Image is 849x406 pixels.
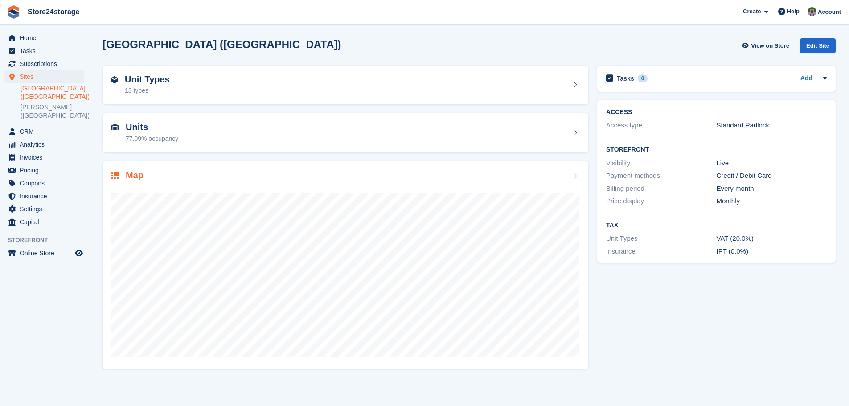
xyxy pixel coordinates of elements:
a: menu [4,151,84,164]
div: 0 [638,74,648,82]
div: Credit / Debit Card [717,171,827,181]
h2: Tasks [617,74,634,82]
h2: Tax [606,222,827,229]
a: Map [103,161,588,369]
span: Settings [20,203,73,215]
div: Payment methods [606,171,716,181]
a: menu [4,177,84,189]
h2: Units [126,122,178,132]
a: menu [4,45,84,57]
h2: Storefront [606,146,827,153]
span: Coupons [20,177,73,189]
div: Live [717,158,827,168]
a: Store24storage [24,4,83,19]
span: Pricing [20,164,73,176]
img: unit-icn-7be61d7bf1b0ce9d3e12c5938cc71ed9869f7b940bace4675aadf7bd6d80202e.svg [111,124,119,130]
a: Units 77.09% occupancy [103,113,588,152]
a: [PERSON_NAME] ([GEOGRAPHIC_DATA]) [21,103,84,120]
span: Subscriptions [20,57,73,70]
a: menu [4,164,84,176]
a: menu [4,190,84,202]
div: Visibility [606,158,716,168]
a: menu [4,203,84,215]
h2: ACCESS [606,109,827,116]
a: menu [4,216,84,228]
h2: Map [126,170,144,180]
span: Analytics [20,138,73,151]
a: Edit Site [800,38,836,57]
span: Tasks [20,45,73,57]
img: Jane Welch [808,7,816,16]
span: Online Store [20,247,73,259]
a: menu [4,32,84,44]
img: stora-icon-8386f47178a22dfd0bd8f6a31ec36ba5ce8667c1dd55bd0f319d3a0aa187defe.svg [7,5,21,19]
a: [GEOGRAPHIC_DATA] ([GEOGRAPHIC_DATA]) [21,84,84,101]
span: Insurance [20,190,73,202]
img: unit-type-icn-2b2737a686de81e16bb02015468b77c625bbabd49415b5ef34ead5e3b44a266d.svg [111,76,118,83]
a: Add [800,74,812,84]
h2: Unit Types [125,74,170,85]
span: Capital [20,216,73,228]
div: Edit Site [800,38,836,53]
div: 77.09% occupancy [126,134,178,144]
a: menu [4,57,84,70]
span: Help [787,7,800,16]
h2: [GEOGRAPHIC_DATA] ([GEOGRAPHIC_DATA]) [103,38,341,50]
span: Home [20,32,73,44]
span: CRM [20,125,73,138]
a: Unit Types 13 types [103,66,588,105]
img: map-icn-33ee37083ee616e46c38cad1a60f524a97daa1e2b2c8c0bc3eb3415660979fc1.svg [111,172,119,179]
span: Account [818,8,841,16]
div: 13 types [125,86,170,95]
a: View on Store [741,38,793,53]
a: menu [4,125,84,138]
div: Unit Types [606,234,716,244]
div: Price display [606,196,716,206]
div: VAT (20.0%) [717,234,827,244]
span: Sites [20,70,73,83]
div: Monthly [717,196,827,206]
div: Insurance [606,246,716,257]
div: IPT (0.0%) [717,246,827,257]
a: menu [4,247,84,259]
div: Standard Padlock [717,120,827,131]
span: View on Store [751,41,789,50]
a: menu [4,138,84,151]
div: Every month [717,184,827,194]
span: Create [743,7,761,16]
span: Invoices [20,151,73,164]
a: menu [4,70,84,83]
a: Preview store [74,248,84,258]
div: Access type [606,120,716,131]
div: Billing period [606,184,716,194]
span: Storefront [8,236,89,245]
